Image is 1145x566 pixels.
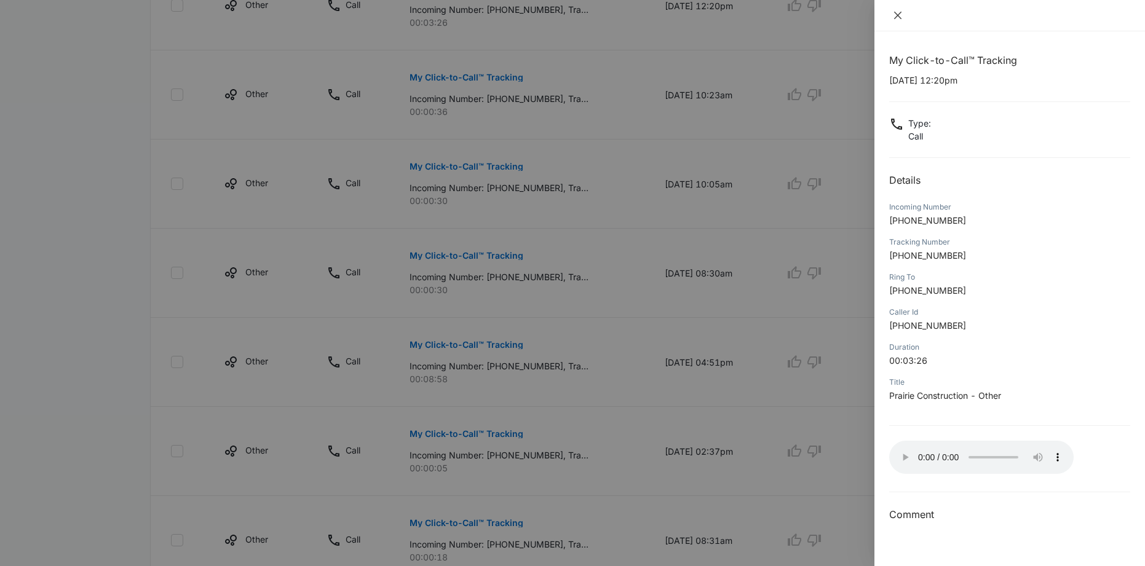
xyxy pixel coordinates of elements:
span: [PHONE_NUMBER] [889,320,966,331]
div: Domain: [DOMAIN_NAME] [32,32,135,42]
span: Prairie Construction - Other [889,390,1001,401]
img: website_grey.svg [20,32,30,42]
p: [DATE] 12:20pm [889,74,1130,87]
div: Keywords by Traffic [136,73,207,81]
div: Domain Overview [47,73,110,81]
h1: My Click-to-Call™ Tracking [889,53,1130,68]
h3: Comment [889,507,1130,522]
span: close [893,10,903,20]
div: Duration [889,342,1130,353]
span: [PHONE_NUMBER] [889,285,966,296]
div: Incoming Number [889,202,1130,213]
div: Title [889,377,1130,388]
div: Tracking Number [889,237,1130,248]
h2: Details [889,173,1130,187]
span: 00:03:26 [889,355,927,366]
img: tab_domain_overview_orange.svg [33,71,43,81]
span: [PHONE_NUMBER] [889,250,966,261]
img: tab_keywords_by_traffic_grey.svg [122,71,132,81]
p: Call [908,130,931,143]
audio: Your browser does not support the audio tag. [889,441,1074,474]
div: Ring To [889,272,1130,283]
p: Type : [908,117,931,130]
img: logo_orange.svg [20,20,30,29]
span: [PHONE_NUMBER] [889,215,966,226]
div: v 4.0.25 [34,20,60,29]
div: Caller Id [889,307,1130,318]
button: Close [889,10,906,21]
